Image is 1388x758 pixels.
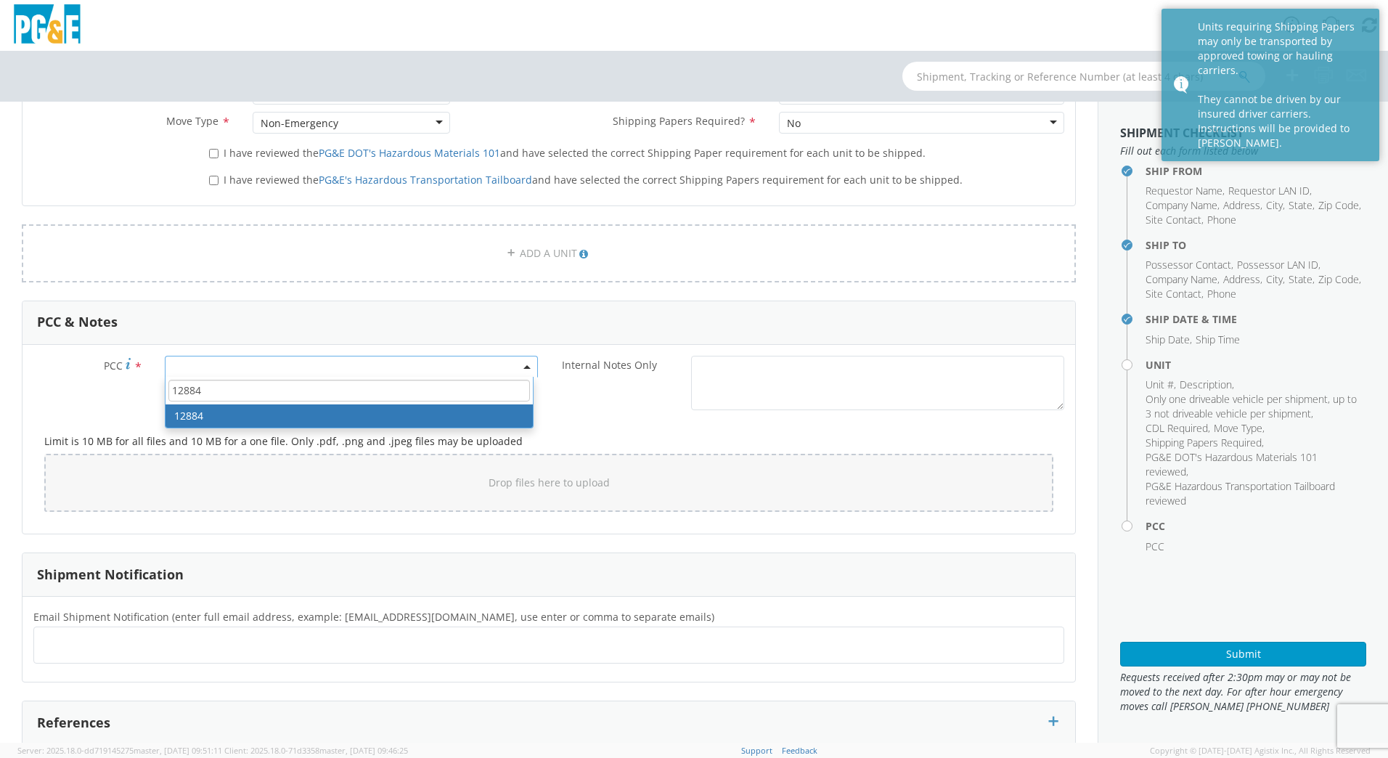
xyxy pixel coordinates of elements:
span: City [1266,198,1283,212]
li: , [1146,198,1220,213]
a: Feedback [782,745,817,756]
h3: References [37,716,110,730]
li: , [1289,272,1315,287]
span: Site Contact [1146,213,1201,227]
li: , [1223,272,1262,287]
strong: Shipment Checklist [1120,125,1244,141]
div: No [787,116,801,131]
span: Ship Time [1196,333,1240,346]
input: Shipment, Tracking or Reference Number (at least 4 chars) [902,62,1265,91]
li: , [1214,421,1265,436]
span: CDL Required [1146,421,1208,435]
li: , [1180,378,1234,392]
li: , [1289,198,1315,213]
span: State [1289,272,1313,286]
li: , [1237,258,1320,272]
span: master, [DATE] 09:51:11 [134,745,222,756]
span: Fill out each form listed below [1120,144,1366,158]
span: Shipping Papers Required? [613,114,745,128]
a: PG&E DOT's Hazardous Materials 101 [319,146,500,160]
li: , [1318,198,1361,213]
span: Description [1180,378,1232,391]
button: Submit [1120,642,1366,667]
h5: Limit is 10 MB for all files and 10 MB for a one file. Only .pdf, .png and .jpeg files may be upl... [44,436,1053,447]
li: , [1318,272,1361,287]
li: , [1146,333,1192,347]
span: Site Contact [1146,287,1201,301]
span: Company Name [1146,272,1217,286]
li: , [1146,436,1264,450]
span: Server: 2025.18.0-dd719145275 [17,745,222,756]
span: Requestor Name [1146,184,1222,197]
input: I have reviewed thePG&E DOT's Hazardous Materials 101and have selected the correct Shipping Paper... [209,149,219,158]
h4: PCC [1146,521,1366,531]
li: , [1146,378,1176,392]
span: Drop files here to upload [489,476,610,489]
span: PG&E Hazardous Transportation Tailboard reviewed [1146,479,1335,508]
span: Zip Code [1318,198,1359,212]
h4: Ship From [1146,166,1366,176]
li: , [1146,213,1204,227]
li: , [1146,287,1204,301]
a: PG&E's Hazardous Transportation Tailboard [319,173,532,187]
span: Zip Code [1318,272,1359,286]
span: Client: 2025.18.0-71d3358 [224,745,408,756]
h4: Ship Date & Time [1146,314,1366,325]
div: Units requiring Shipping Papers may only be transported by approved towing or hauling carriers. T... [1198,20,1368,150]
span: Internal Notes Only [562,358,657,372]
a: ADD A UNIT [22,224,1076,282]
span: Phone [1207,287,1236,301]
span: Address [1223,198,1260,212]
h3: Shipment Notification [37,568,184,582]
li: , [1146,450,1363,479]
span: PCC [1146,539,1164,553]
span: I have reviewed the and have selected the correct Shipping Papers requirement for each unit to be... [224,173,963,187]
span: PG&E DOT's Hazardous Materials 101 reviewed [1146,450,1318,478]
li: , [1146,258,1233,272]
span: Unit # [1146,378,1174,391]
span: Email Shipment Notification (enter full email address, example: jdoe01@agistix.com, use enter or ... [33,610,714,624]
span: Requestor LAN ID [1228,184,1310,197]
span: Move Type [166,114,219,128]
span: Requests received after 2:30pm may or may not be moved to the next day. For after hour emergency ... [1120,670,1366,714]
div: Non-Emergency [261,116,338,131]
li: , [1146,421,1210,436]
span: Possessor LAN ID [1237,258,1318,272]
span: Copyright © [DATE]-[DATE] Agistix Inc., All Rights Reserved [1150,745,1371,757]
span: I have reviewed the and have selected the correct Shipping Paper requirement for each unit to be ... [224,146,926,160]
span: Phone [1207,213,1236,227]
span: Company Name [1146,198,1217,212]
h4: Ship To [1146,240,1366,250]
li: , [1266,198,1285,213]
li: , [1266,272,1285,287]
img: pge-logo-06675f144f4cfa6a6814.png [11,4,83,47]
span: Address [1223,272,1260,286]
h4: Unit [1146,359,1366,370]
span: State [1289,198,1313,212]
h3: PCC & Notes [37,315,118,330]
span: PCC [104,359,123,372]
li: , [1146,184,1225,198]
li: , [1146,392,1363,421]
span: master, [DATE] 09:46:25 [319,745,408,756]
span: Only one driveable vehicle per shipment, up to 3 not driveable vehicle per shipment [1146,392,1357,420]
span: Move Type [1214,421,1262,435]
a: Support [741,745,772,756]
span: City [1266,272,1283,286]
input: I have reviewed thePG&E's Hazardous Transportation Tailboardand have selected the correct Shippin... [209,176,219,185]
span: Possessor Contact [1146,258,1231,272]
span: Ship Date [1146,333,1190,346]
li: 12884 [166,404,533,428]
li: , [1223,198,1262,213]
li: , [1146,272,1220,287]
li: , [1228,184,1312,198]
span: Shipping Papers Required [1146,436,1262,449]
